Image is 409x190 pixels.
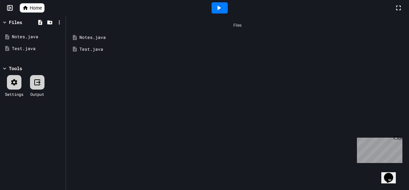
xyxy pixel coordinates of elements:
div: Notes.java [79,34,405,41]
div: Test.java [12,45,63,52]
span: Home [30,5,42,11]
a: Home [20,3,44,13]
div: Files [9,19,22,26]
div: Output [30,91,44,97]
div: Settings [5,91,23,97]
div: Test.java [79,46,405,53]
div: Chat with us now!Close [3,3,45,42]
div: Notes.java [12,34,63,40]
iframe: chat widget [354,135,402,163]
div: Tools [9,65,22,72]
div: Files [69,19,406,32]
iframe: chat widget [381,164,402,183]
